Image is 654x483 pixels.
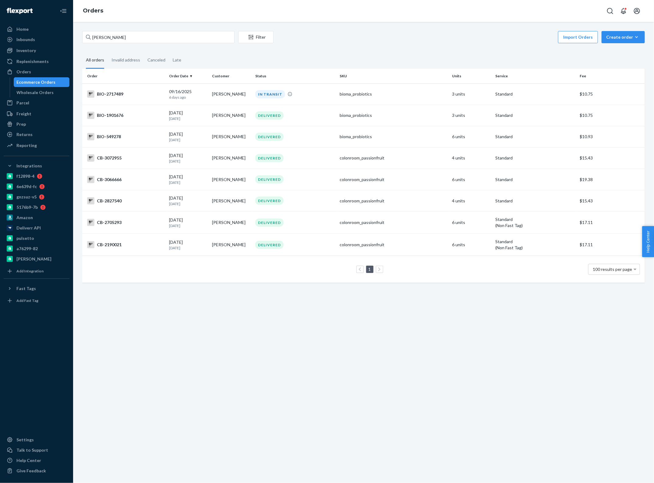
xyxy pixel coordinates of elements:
td: [PERSON_NAME] [210,212,253,234]
td: 4 units [450,147,493,169]
a: 5176b9-7b [4,202,69,212]
div: colonroom_passionfruit [340,177,447,183]
p: Standard [495,239,575,245]
ol: breadcrumbs [78,2,108,20]
td: [PERSON_NAME] [210,147,253,169]
div: bioma_probiotics [340,91,447,97]
p: Standard [495,155,575,161]
a: Inbounds [4,35,69,44]
td: $10.75 [577,105,645,126]
td: $10.93 [577,126,645,147]
td: $15.43 [577,190,645,212]
td: [PERSON_NAME] [210,190,253,212]
a: Amazon [4,213,69,222]
a: f12898-4 [4,171,69,181]
th: SKU [337,69,450,83]
td: [PERSON_NAME] [210,169,253,190]
div: Canceled [147,52,165,68]
div: All orders [86,52,104,69]
div: Orders [16,69,31,75]
td: 6 units [450,169,493,190]
p: [DATE] [169,137,207,142]
div: [DATE] [169,110,207,121]
a: Orders [83,7,103,14]
a: Add Integration [4,266,69,276]
p: [DATE] [169,116,207,121]
div: bioma_probiotics [340,112,447,118]
button: Give Feedback [4,466,69,476]
img: Flexport logo [7,8,33,14]
div: [DATE] [169,131,207,142]
th: Units [450,69,493,83]
td: [PERSON_NAME] [210,105,253,126]
div: Customer [212,73,251,79]
p: Standard [495,134,575,140]
div: Invalid address [111,52,140,68]
a: Replenishments [4,57,69,66]
div: Parcel [16,100,29,106]
p: [DATE] [169,201,207,206]
div: colonroom_passionfruit [340,219,447,226]
div: Reporting [16,142,37,149]
td: $17.11 [577,212,645,234]
a: Home [4,24,69,34]
div: CB-3072955 [87,154,164,162]
button: Fast Tags [4,284,69,293]
div: Help Center [16,457,41,464]
div: Deliverr API [16,225,41,231]
td: $19.38 [577,169,645,190]
th: Status [253,69,337,83]
input: Search orders [82,31,235,43]
th: Fee [577,69,645,83]
div: [DATE] [169,239,207,250]
div: Wholesale Orders [17,89,54,96]
div: CB-2827540 [87,197,164,205]
a: Wholesale Orders [14,88,70,97]
div: Inventory [16,47,36,54]
button: Open Search Box [604,5,616,17]
div: f12898-4 [16,173,34,179]
div: [DATE] [169,217,207,228]
a: Reporting [4,141,69,150]
button: Import Orders [558,31,598,43]
a: Talk to Support [4,445,69,455]
div: pulsetto [16,235,34,241]
div: BIO-2717489 [87,90,164,98]
td: [PERSON_NAME] [210,126,253,147]
a: Freight [4,109,69,119]
div: Freight [16,111,31,117]
p: Standard [495,177,575,183]
div: DELIVERED [255,111,284,120]
a: Ecommerce Orders [14,77,70,87]
div: DELIVERED [255,154,284,162]
td: 4 units [450,190,493,212]
div: [PERSON_NAME] [16,256,51,262]
a: Help Center [4,456,69,465]
a: Page 1 is your current page [367,267,372,272]
a: gnzsuz-v5 [4,192,69,202]
td: 3 units [450,83,493,105]
p: Standard [495,198,575,204]
div: 5176b9-7b [16,204,38,210]
a: Add Fast Tag [4,296,69,306]
div: Create order [606,34,640,40]
p: Standard [495,216,575,222]
div: Amazon [16,215,33,221]
div: Fast Tags [16,285,36,292]
div: CB-3066666 [87,176,164,183]
a: 6e639d-fc [4,182,69,191]
div: colonroom_passionfruit [340,198,447,204]
p: 6 days ago [169,95,207,100]
button: Open notifications [617,5,630,17]
a: Deliverr API [4,223,69,233]
td: 3 units [450,105,493,126]
td: 6 units [450,234,493,256]
div: 6e639d-fc [16,184,37,190]
a: Returns [4,130,69,139]
div: CB-2190021 [87,241,164,248]
div: Add Fast Tag [16,298,38,303]
td: 6 units [450,212,493,234]
div: (Non Fast Tag) [495,222,575,229]
div: DELIVERED [255,241,284,249]
div: Settings [16,437,34,443]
